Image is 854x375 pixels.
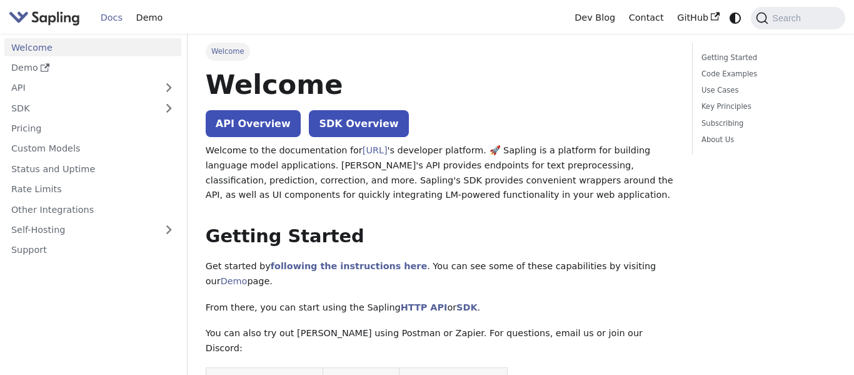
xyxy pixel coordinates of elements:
nav: Breadcrumbs [206,43,674,60]
a: Demo [129,8,169,28]
a: Dev Blog [568,8,621,28]
a: Demo [221,276,248,286]
a: GitHub [670,8,726,28]
p: From there, you can start using the Sapling or . [206,301,674,316]
span: Welcome [206,43,250,60]
a: About Us [701,134,831,146]
a: [URL] [363,145,388,155]
a: SDK [456,302,477,312]
a: Rate Limits [4,180,181,198]
p: You can also try out [PERSON_NAME] using Postman or Zapier. For questions, email us or join our D... [206,326,674,356]
a: Use Cases [701,85,831,96]
a: Pricing [4,120,181,138]
a: API [4,79,156,97]
a: Code Examples [701,68,831,80]
a: Self-Hosting [4,221,181,239]
h2: Getting Started [206,225,674,248]
a: Custom Models [4,140,181,158]
a: Docs [94,8,129,28]
a: Key Principles [701,101,831,113]
a: Status and Uptime [4,160,181,178]
a: SDK Overview [309,110,408,137]
a: Contact [622,8,671,28]
a: API Overview [206,110,301,137]
button: Switch between dark and light mode (currently system mode) [726,9,745,27]
h1: Welcome [206,68,674,101]
a: Demo [4,59,181,77]
p: Welcome to the documentation for 's developer platform. 🚀 Sapling is a platform for building lang... [206,143,674,203]
a: Getting Started [701,52,831,64]
p: Get started by . You can see some of these capabilities by visiting our page. [206,259,674,289]
img: Sapling.ai [9,9,80,27]
a: Welcome [4,38,181,56]
a: HTTP API [401,302,448,312]
a: Sapling.aiSapling.ai [9,9,84,27]
a: Other Integrations [4,200,181,218]
span: Search [768,13,808,23]
a: Subscribing [701,118,831,130]
a: following the instructions here [271,261,427,271]
button: Search (Command+K) [751,7,845,29]
a: SDK [4,99,156,117]
a: Support [4,241,181,259]
button: Expand sidebar category 'SDK' [156,99,181,117]
button: Expand sidebar category 'API' [156,79,181,97]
